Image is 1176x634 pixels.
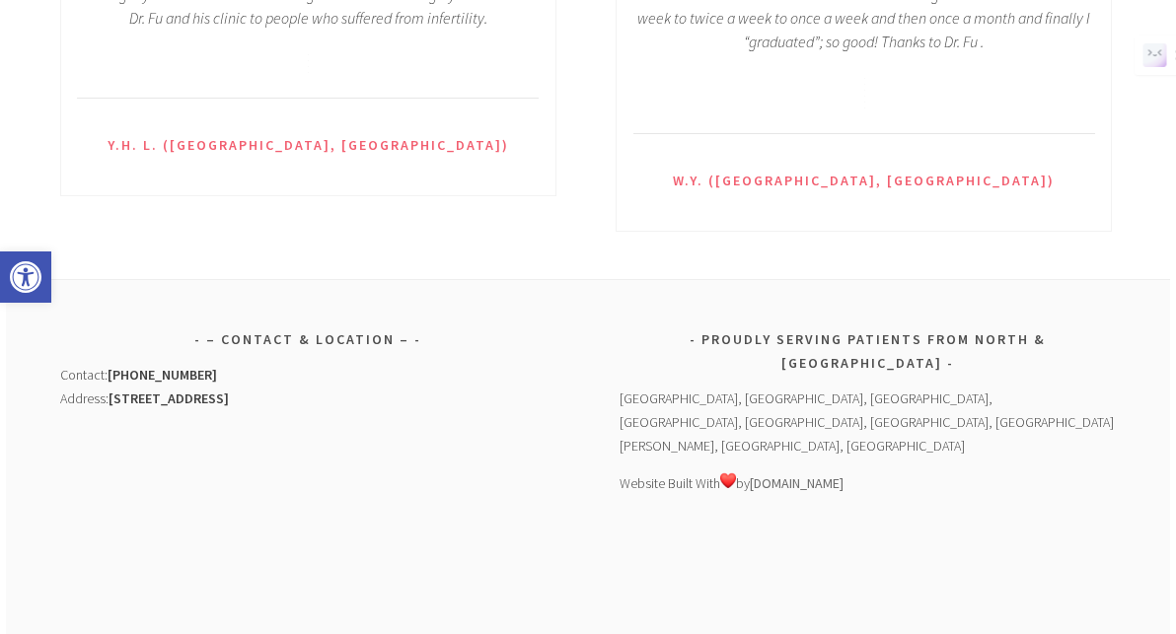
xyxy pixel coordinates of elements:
p: [GEOGRAPHIC_DATA], [GEOGRAPHIC_DATA], [GEOGRAPHIC_DATA], [GEOGRAPHIC_DATA], [GEOGRAPHIC_DATA], [G... [620,387,1116,458]
div: Contact: Address: [60,363,556,410]
p: . [633,106,1095,109]
p: . [633,77,1095,80]
p: . [633,89,1095,92]
b: [STREET_ADDRESS] [109,389,229,407]
p: . [77,53,539,56]
p: . [77,65,539,68]
h3: – Contact & Location – [60,327,556,351]
p: . [633,101,1095,104]
p: . [77,59,539,62]
b: [PHONE_NUMBER] [108,366,217,384]
p: . [633,83,1095,86]
p: . [77,71,539,74]
img: ❤ [720,472,736,488]
h1: W.Y. ([GEOGRAPHIC_DATA], [GEOGRAPHIC_DATA]) [633,170,1095,193]
h3: PROUDLY SERVING PATIENTS FROM NORTH & [GEOGRAPHIC_DATA] [620,327,1116,375]
p: Website Built With by [620,471,1116,495]
a: [DOMAIN_NAME] [750,474,844,492]
p: . [633,95,1095,98]
h1: Y.H. L. ([GEOGRAPHIC_DATA], [GEOGRAPHIC_DATA]) [77,134,539,158]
